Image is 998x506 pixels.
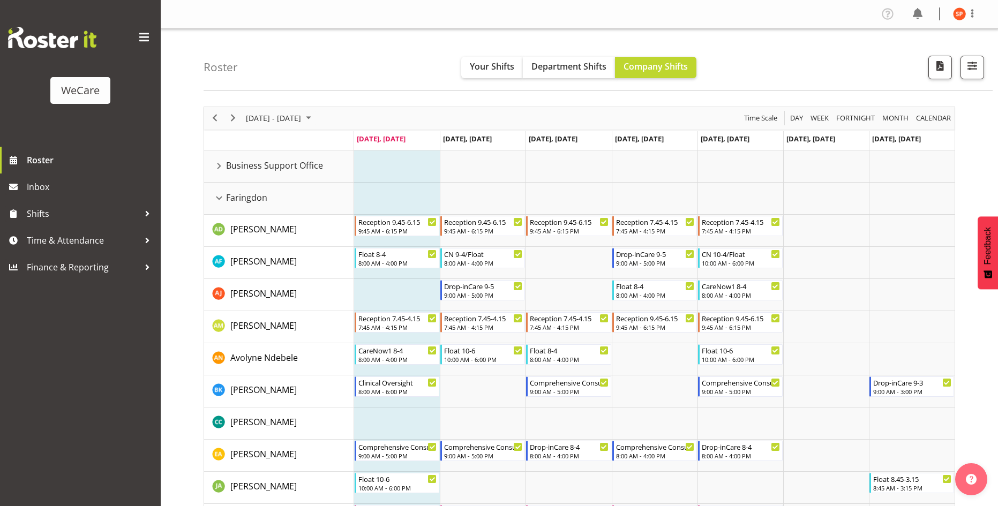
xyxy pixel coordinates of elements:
[742,111,779,125] button: Time Scale
[881,111,911,125] button: Timeline Month
[230,287,297,300] a: [PERSON_NAME]
[743,111,778,125] span: Time Scale
[835,111,876,125] span: Fortnight
[983,227,993,265] span: Feedback
[206,107,224,130] div: previous period
[230,223,297,235] span: [PERSON_NAME]
[204,215,354,247] td: Aleea Devenport resource
[440,280,525,300] div: Amy Johannsen"s event - Drop-inCare 9-5 Begin From Tuesday, October 7, 2025 at 9:00:00 AM GMT+13:...
[873,484,951,492] div: 8:45 AM - 3:15 PM
[616,451,694,460] div: 8:00 AM - 4:00 PM
[616,323,694,331] div: 9:45 AM - 6:15 PM
[204,150,354,183] td: Business Support Office resource
[616,226,694,235] div: 7:45 AM - 4:15 PM
[698,376,783,397] div: Brian Ko"s event - Comprehensive Consult 9-5 Begin From Friday, October 10, 2025 at 9:00:00 AM GM...
[242,107,318,130] div: October 06 - 12, 2025
[358,248,437,259] div: Float 8-4
[702,441,780,452] div: Drop-inCare 8-4
[953,7,966,20] img: samantha-poultney11298.jpg
[440,344,525,365] div: Avolyne Ndebele"s event - Float 10-6 Begin From Tuesday, October 7, 2025 at 10:00:00 AM GMT+13:00...
[230,255,297,268] a: [PERSON_NAME]
[226,111,241,125] button: Next
[835,111,877,125] button: Fortnight
[873,387,951,396] div: 9:00 AM - 3:00 PM
[444,216,522,227] div: Reception 9.45-6.15
[789,111,805,125] button: Timeline Day
[616,281,694,291] div: Float 8-4
[230,448,297,460] a: [PERSON_NAME]
[702,259,780,267] div: 10:00 AM - 6:00 PM
[612,216,697,236] div: Aleea Devenport"s event - Reception 7.45-4.15 Begin From Thursday, October 9, 2025 at 7:45:00 AM ...
[358,377,437,388] div: Clinical Oversight
[358,323,437,331] div: 7:45 AM - 4:15 PM
[702,451,780,460] div: 8:00 AM - 4:00 PM
[230,255,297,267] span: [PERSON_NAME]
[530,441,608,452] div: Drop-inCare 8-4
[698,248,783,268] div: Alex Ferguson"s event - CN 10-4/Float Begin From Friday, October 10, 2025 at 10:00:00 AM GMT+13:0...
[230,480,297,493] a: [PERSON_NAME]
[526,376,611,397] div: Brian Ko"s event - Comprehensive Consult 9-5 Begin From Wednesday, October 8, 2025 at 9:00:00 AM ...
[224,107,242,130] div: next period
[869,376,954,397] div: Brian Ko"s event - Drop-inCare 9-3 Begin From Sunday, October 12, 2025 at 9:00:00 AM GMT+13:00 En...
[530,377,608,388] div: Comprehensive Consult 9-5
[915,111,952,125] span: calendar
[357,134,406,144] span: [DATE], [DATE]
[702,377,780,388] div: Comprehensive Consult 9-5
[461,57,523,78] button: Your Shifts
[27,232,139,248] span: Time & Attendance
[358,345,437,356] div: CareNow1 8-4
[702,216,780,227] div: Reception 7.45-4.15
[702,345,780,356] div: Float 10-6
[624,61,688,72] span: Company Shifts
[444,226,522,235] div: 9:45 AM - 6:15 PM
[698,441,783,461] div: Ena Advincula"s event - Drop-inCare 8-4 Begin From Friday, October 10, 2025 at 8:00:00 AM GMT+13:...
[204,279,354,311] td: Amy Johannsen resource
[616,291,694,299] div: 8:00 AM - 4:00 PM
[443,134,492,144] span: [DATE], [DATE]
[208,111,222,125] button: Previous
[869,473,954,493] div: Jane Arps"s event - Float 8.45-3.15 Begin From Sunday, October 12, 2025 at 8:45:00 AM GMT+13:00 E...
[530,226,608,235] div: 9:45 AM - 6:15 PM
[523,57,615,78] button: Department Shifts
[698,312,783,333] div: Antonia Mao"s event - Reception 9.45-6.15 Begin From Friday, October 10, 2025 at 9:45:00 AM GMT+1...
[230,351,298,364] a: Avolyne Ndebele
[961,56,984,79] button: Filter Shifts
[809,111,831,125] button: Timeline Week
[27,152,155,168] span: Roster
[204,311,354,343] td: Antonia Mao resource
[27,259,139,275] span: Finance & Reporting
[444,323,522,331] div: 7:45 AM - 4:15 PM
[928,56,952,79] button: Download a PDF of the roster according to the set date range.
[616,441,694,452] div: Comprehensive Consult 8-4
[702,281,780,291] div: CareNow1 8-4
[702,313,780,323] div: Reception 9.45-6.15
[230,448,297,460] span: [PERSON_NAME]
[440,216,525,236] div: Aleea Devenport"s event - Reception 9.45-6.15 Begin From Tuesday, October 7, 2025 at 9:45:00 AM G...
[230,480,297,492] span: [PERSON_NAME]
[873,473,951,484] div: Float 8.45-3.15
[204,343,354,375] td: Avolyne Ndebele resource
[204,440,354,472] td: Ena Advincula resource
[444,259,522,267] div: 8:00 AM - 4:00 PM
[789,111,804,125] span: Day
[244,111,316,125] button: October 2025
[702,248,780,259] div: CN 10-4/Float
[8,27,96,48] img: Rosterit website logo
[358,216,437,227] div: Reception 9.45-6.15
[612,312,697,333] div: Antonia Mao"s event - Reception 9.45-6.15 Begin From Thursday, October 9, 2025 at 9:45:00 AM GMT+...
[529,134,577,144] span: [DATE], [DATE]
[204,247,354,279] td: Alex Ferguson resource
[358,387,437,396] div: 8:00 AM - 6:00 PM
[355,441,439,461] div: Ena Advincula"s event - Comprehensive Consult 9-5 Begin From Monday, October 6, 2025 at 9:00:00 A...
[698,344,783,365] div: Avolyne Ndebele"s event - Float 10-6 Begin From Friday, October 10, 2025 at 10:00:00 AM GMT+13:00...
[440,312,525,333] div: Antonia Mao"s event - Reception 7.45-4.15 Begin From Tuesday, October 7, 2025 at 7:45:00 AM GMT+1...
[702,291,780,299] div: 8:00 AM - 4:00 PM
[702,323,780,331] div: 9:45 AM - 6:15 PM
[355,376,439,397] div: Brian Ko"s event - Clinical Oversight Begin From Monday, October 6, 2025 at 8:00:00 AM GMT+13:00 ...
[204,183,354,215] td: Faringdon resource
[809,111,830,125] span: Week
[230,383,297,396] a: [PERSON_NAME]
[526,441,611,461] div: Ena Advincula"s event - Drop-inCare 8-4 Begin From Wednesday, October 8, 2025 at 8:00:00 AM GMT+1...
[358,473,437,484] div: Float 10-6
